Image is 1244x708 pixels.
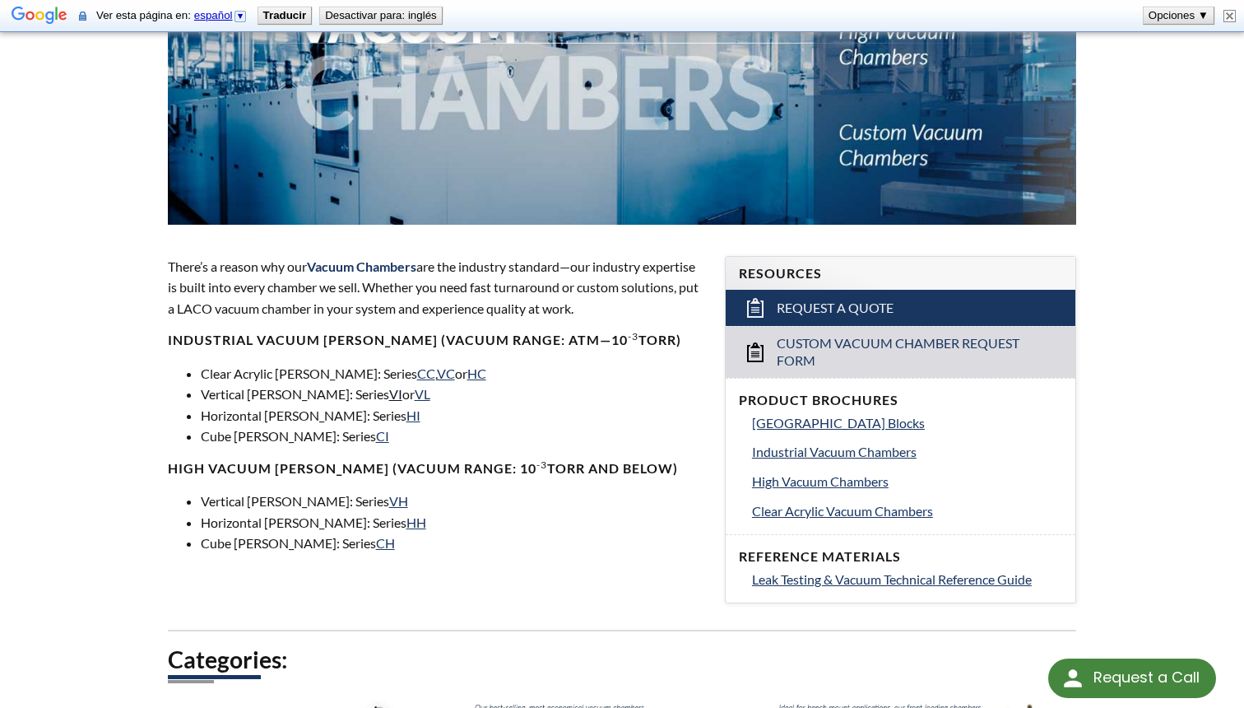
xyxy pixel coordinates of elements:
[777,335,1025,370] span: Custom Vacuum Chamber Request Form
[168,460,705,477] h4: High Vacuum [PERSON_NAME] (Vacuum range: 10 Torr and below)
[201,363,705,384] li: Clear Acrylic [PERSON_NAME]: Series , or
[628,330,638,342] sup: -3
[168,645,1077,675] h2: Categories:
[415,386,430,402] a: VL
[406,408,420,423] a: HI
[752,444,917,459] span: Industrial Vacuum Chambers
[389,386,402,402] a: VI
[201,491,705,512] li: Vertical [PERSON_NAME]: Series
[258,7,312,24] button: Traducir
[752,473,889,489] span: High Vacuum Chambers
[752,569,1063,590] a: Leak Testing & Vacuum Technical Reference Guide
[536,459,547,471] sup: -3
[12,5,67,28] img: Google Traductor de Google
[320,7,442,24] button: Desactivar para: inglés
[1060,665,1086,692] img: round button
[437,366,455,381] a: VC
[79,10,86,22] img: El contenido de esta página segura se enviará a Google para traducirlo con una conexión segura.
[752,441,1063,463] a: Industrial Vacuum Chambers
[417,366,435,381] a: CC
[194,9,248,21] a: español
[168,332,705,349] h4: Industrial Vacuum [PERSON_NAME] (vacuum range: atm—10 Torr)
[1093,659,1200,696] div: Request a Call
[726,326,1076,378] a: Custom Vacuum Chamber Request Form
[1144,7,1214,24] button: Opciones ▼
[752,471,1063,492] a: High Vacuum Chambers
[376,535,395,551] a: CH
[752,415,925,431] span: [GEOGRAPHIC_DATA] Blocks
[194,9,233,21] span: español
[389,493,408,509] a: VH
[1223,10,1236,22] img: Cerrar
[263,9,307,21] b: Traducir
[739,392,1063,409] h4: Product Brochures
[201,384,705,405] li: Vertical [PERSON_NAME]: Series or
[307,259,416,274] span: Vacuum Chambers
[201,426,705,447] li: Cube [PERSON_NAME]: Series
[726,290,1076,326] a: Request a Quote
[467,366,486,381] a: HC
[752,412,1063,434] a: [GEOGRAPHIC_DATA] Blocks
[201,533,705,554] li: Cube [PERSON_NAME]: Series
[1048,659,1216,698] div: Request a Call
[777,300,894,317] span: Request a Quote
[406,515,426,530] a: HH
[201,405,705,426] li: Horizontal [PERSON_NAME]: Series
[739,265,1063,282] h4: Resources
[96,9,251,21] span: Ver esta página en:
[752,503,933,519] span: Clear Acrylic Vacuum Chambers
[752,501,1063,522] a: Clear Acrylic Vacuum Chambers
[168,256,705,319] p: There’s a reason why our are the industry standard—our industry expertise is built into every cha...
[376,428,389,444] a: CI
[739,548,1063,566] h4: Reference Materials
[752,571,1032,587] span: Leak Testing & Vacuum Technical Reference Guide
[201,512,705,533] li: Horizontal [PERSON_NAME]: Series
